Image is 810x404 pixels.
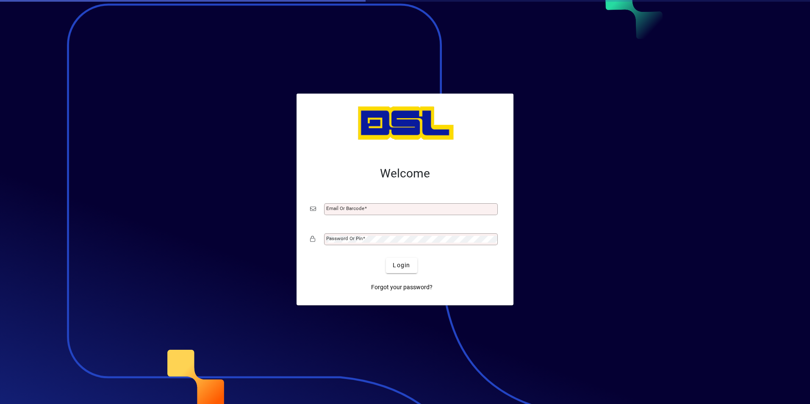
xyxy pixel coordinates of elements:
[371,283,433,292] span: Forgot your password?
[326,235,363,241] mat-label: Password or Pin
[386,258,417,273] button: Login
[310,166,500,181] h2: Welcome
[326,205,364,211] mat-label: Email or Barcode
[368,280,436,295] a: Forgot your password?
[393,261,410,270] span: Login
